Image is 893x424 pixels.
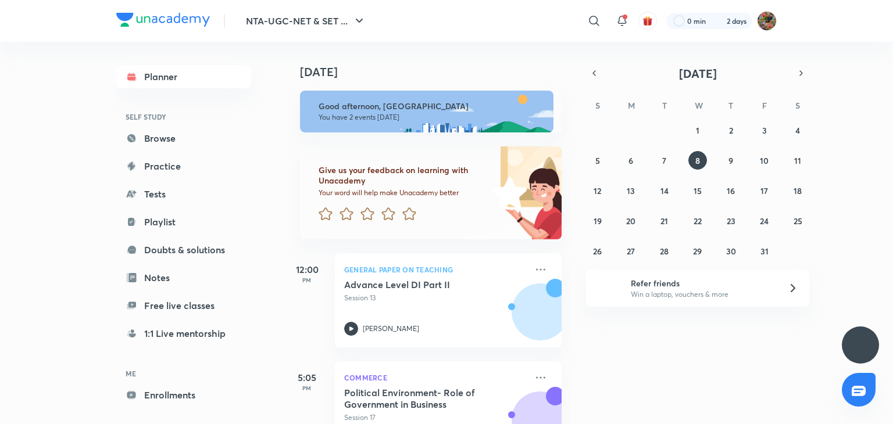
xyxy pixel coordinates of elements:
[363,324,419,334] p: [PERSON_NAME]
[116,266,251,289] a: Notes
[344,412,527,423] p: Session 17
[284,276,330,283] p: PM
[794,215,802,227] abbr: October 25, 2025
[688,242,707,260] button: October 29, 2025
[116,107,251,127] h6: SELF STUDY
[693,246,702,257] abbr: October 29, 2025
[755,151,774,170] button: October 10, 2025
[762,125,767,136] abbr: October 3, 2025
[660,185,669,196] abbr: October 14, 2025
[284,385,330,391] p: PM
[116,383,251,407] a: Enrollments
[762,100,767,111] abbr: Friday
[631,277,774,289] h6: Refer friends
[655,181,674,200] button: October 14, 2025
[642,16,653,26] img: avatar
[788,151,807,170] button: October 11, 2025
[344,293,527,303] p: Session 13
[721,181,740,200] button: October 16, 2025
[344,263,527,276] p: General Paper on Teaching
[694,215,702,227] abbr: October 22, 2025
[344,387,489,410] h5: Political Environment- Role of Government in Business
[728,155,733,166] abbr: October 9, 2025
[696,125,699,136] abbr: October 1, 2025
[788,181,807,200] button: October 18, 2025
[660,215,668,227] abbr: October 21, 2025
[794,185,802,196] abbr: October 18, 2025
[319,188,488,197] p: Your word will help make Unacademy better
[688,181,707,200] button: October 15, 2025
[344,371,527,385] p: Commerce
[695,155,700,166] abbr: October 8, 2025
[621,211,640,230] button: October 20, 2025
[116,238,251,261] a: Doubts & solutions
[760,215,769,227] abbr: October 24, 2025
[116,294,251,317] a: Free live classes
[721,242,740,260] button: October 30, 2025
[727,215,735,227] abbr: October 23, 2025
[721,121,740,139] button: October 2, 2025
[595,276,619,300] img: referral
[453,146,562,239] img: feedback_image
[631,289,774,300] p: Win a laptop, vouchers & more
[627,185,635,196] abbr: October 13, 2025
[721,151,740,170] button: October 9, 2025
[755,211,774,230] button: October 24, 2025
[344,279,489,290] h5: Advance Level DI Part II
[116,210,251,233] a: Playlist
[688,121,707,139] button: October 1, 2025
[655,151,674,170] button: October 7, 2025
[300,91,553,132] img: afternoon
[688,151,707,170] button: October 8, 2025
[727,185,735,196] abbr: October 16, 2025
[595,100,600,111] abbr: Sunday
[655,211,674,230] button: October 21, 2025
[757,11,777,31] img: Kumkum Bhamra
[729,125,733,136] abbr: October 2, 2025
[755,242,774,260] button: October 31, 2025
[588,211,607,230] button: October 19, 2025
[688,211,707,230] button: October 22, 2025
[626,215,635,227] abbr: October 20, 2025
[662,100,667,111] abbr: Tuesday
[726,246,736,257] abbr: October 30, 2025
[755,121,774,139] button: October 3, 2025
[853,338,867,352] img: ttu
[512,290,568,346] img: Avatar
[284,263,330,276] h5: 12:00
[695,100,703,111] abbr: Wednesday
[116,65,251,88] a: Planner
[595,155,600,166] abbr: October 5, 2025
[760,155,769,166] abbr: October 10, 2025
[638,12,657,30] button: avatar
[116,182,251,206] a: Tests
[795,125,800,136] abbr: October 4, 2025
[694,185,702,196] abbr: October 15, 2025
[588,242,607,260] button: October 26, 2025
[621,151,640,170] button: October 6, 2025
[602,65,793,81] button: [DATE]
[728,100,733,111] abbr: Thursday
[319,101,543,112] h6: Good afternoon, [GEOGRAPHIC_DATA]
[593,246,602,257] abbr: October 26, 2025
[755,181,774,200] button: October 17, 2025
[621,242,640,260] button: October 27, 2025
[116,13,210,30] a: Company Logo
[319,113,543,122] p: You have 2 events [DATE]
[760,246,769,257] abbr: October 31, 2025
[788,211,807,230] button: October 25, 2025
[284,371,330,385] h5: 5:05
[588,181,607,200] button: October 12, 2025
[713,15,724,27] img: streak
[116,322,251,345] a: 1:1 Live mentorship
[760,185,768,196] abbr: October 17, 2025
[721,211,740,230] button: October 23, 2025
[116,127,251,150] a: Browse
[655,242,674,260] button: October 28, 2025
[594,185,601,196] abbr: October 12, 2025
[679,66,717,81] span: [DATE]
[239,9,373,33] button: NTA-UGC-NET & SET ...
[116,154,251,178] a: Practice
[794,155,801,166] abbr: October 11, 2025
[628,155,633,166] abbr: October 6, 2025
